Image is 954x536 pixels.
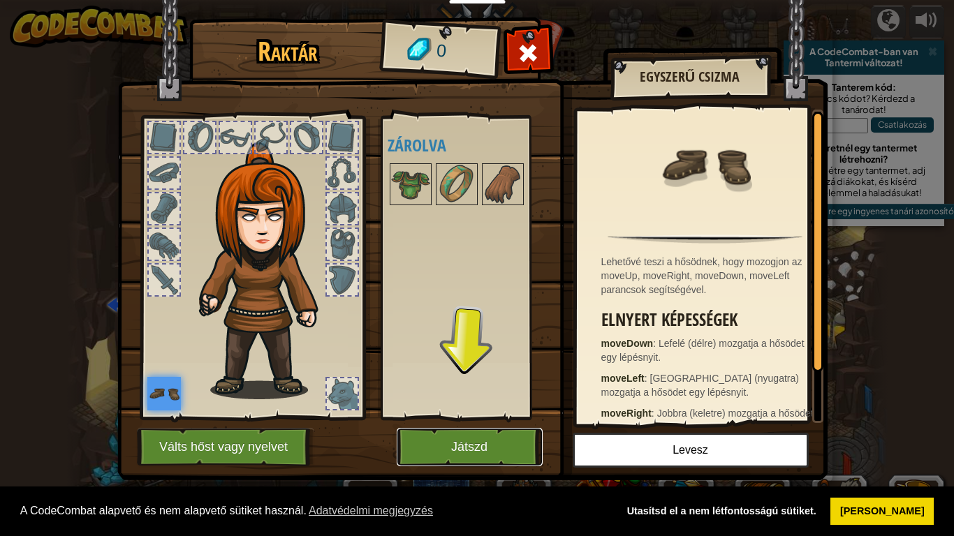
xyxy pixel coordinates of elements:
[830,498,934,526] a: allow cookies
[397,428,543,466] button: Játszd
[652,408,657,419] span: :
[653,338,659,349] span: :
[483,165,522,204] img: portrait.png
[645,373,650,384] span: :
[307,500,435,521] a: learn more about cookies
[608,234,802,244] img: hr.png
[601,338,805,363] span: Lefelé (délre) mozgatja a hősödet egy lépésnyit.
[391,165,430,204] img: portrait.png
[601,408,652,419] strong: moveRight
[388,136,563,154] h4: Zárolva
[437,165,476,204] img: portrait.png
[20,500,606,521] span: A CodeCombat alapvető és nem alapvető sütiket használ.
[601,338,654,349] strong: moveDown
[660,120,751,211] img: portrait.png
[617,498,825,526] a: deny cookies
[147,377,181,410] img: portrait.png
[199,37,377,66] h1: Raktár
[601,373,799,398] span: [GEOGRAPHIC_DATA] (nyugatra) mozgatja a hősödet egy lépésnyit.
[601,255,816,297] div: Lehetővé teszi a hősödnek, hogy mozogjon az moveUp, moveRight, moveDown, moveLeft parancsok segít...
[137,428,314,466] button: Válts hőst vagy nyelvet
[435,38,447,64] span: 0
[624,69,756,84] h2: Egyszerű csizma
[193,142,343,399] img: hair_f2.png
[601,311,816,329] h3: Elnyert képességek
[601,408,814,433] span: Jobbra (keletre) mozgatja a hősödet egy lépésnyit.
[573,433,809,468] button: Levesz
[601,373,645,384] strong: moveLeft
